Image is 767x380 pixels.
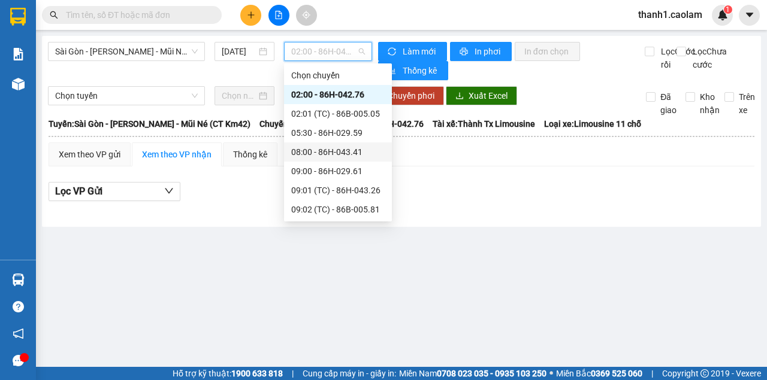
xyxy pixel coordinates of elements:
[291,145,385,159] div: 08:00 - 86H-043.41
[59,148,120,161] div: Xem theo VP gửi
[291,42,364,60] span: 02:00 - 86H-042.76
[12,48,25,60] img: solution-icon
[142,148,212,161] div: Xem theo VP nhận
[437,369,546,378] strong: 0708 023 035 - 0935 103 250
[231,369,283,378] strong: 1900 633 818
[744,10,755,20] span: caret-down
[55,42,198,60] span: Sài Gòn - Phan Thiết - Mũi Né (CT Km42)
[291,126,385,139] div: 05:30 - 86H-029.59
[222,89,256,102] input: Chọn ngày
[549,371,553,376] span: ⚪️
[726,5,730,14] span: 1
[291,107,385,120] div: 02:01 (TC) - 86B-005.05
[591,369,642,378] strong: 0369 525 060
[50,11,58,19] span: search
[49,182,180,201] button: Lọc VP Gửi
[399,367,546,380] span: Miền Nam
[291,165,385,178] div: 09:00 - 86H-029.61
[164,186,174,196] span: down
[388,66,398,76] span: bar-chart
[724,5,732,14] sup: 1
[247,11,255,19] span: plus
[240,5,261,26] button: plus
[544,117,641,130] span: Loại xe: Limousine 11 chỗ
[296,5,317,26] button: aim
[717,10,728,20] img: icon-new-feature
[656,90,681,117] span: Đã giao
[55,184,102,199] span: Lọc VP Gửi
[291,184,385,197] div: 09:01 (TC) - 86H-043.26
[233,148,267,161] div: Thống kê
[378,42,447,61] button: syncLàm mới
[739,5,760,26] button: caret-down
[10,8,26,26] img: logo-vxr
[291,69,385,82] div: Chọn chuyến
[651,367,653,380] span: |
[274,11,283,19] span: file-add
[49,119,250,129] b: Tuyến: Sài Gòn - [PERSON_NAME] - Mũi Né (CT Km42)
[55,87,198,105] span: Chọn tuyến
[13,301,24,312] span: question-circle
[556,367,642,380] span: Miền Bắc
[378,86,444,105] button: Chuyển phơi
[403,64,439,77] span: Thống kê
[515,42,580,61] button: In đơn chọn
[303,367,396,380] span: Cung cấp máy in - giấy in:
[734,90,760,117] span: Trên xe
[475,45,502,58] span: In phơi
[268,5,289,26] button: file-add
[446,86,517,105] button: downloadXuất Excel
[292,367,294,380] span: |
[403,45,437,58] span: Làm mới
[388,47,398,57] span: sync
[291,203,385,216] div: 09:02 (TC) - 86B-005.81
[173,367,283,380] span: Hỗ trợ kỹ thuật:
[12,78,25,90] img: warehouse-icon
[450,42,512,61] button: printerIn phơi
[259,117,347,130] span: Chuyến: (02:00 [DATE])
[66,8,207,22] input: Tìm tên, số ĐT hoặc mã đơn
[13,355,24,366] span: message
[700,369,709,378] span: copyright
[688,45,729,71] span: Lọc Chưa cước
[13,328,24,339] span: notification
[695,90,724,117] span: Kho nhận
[629,7,712,22] span: thanh1.caolam
[291,88,385,101] div: 02:00 - 86H-042.76
[12,273,25,286] img: warehouse-icon
[378,61,448,80] button: bar-chartThống kê
[302,11,310,19] span: aim
[433,117,535,130] span: Tài xế: Thành Tx Limousine
[460,47,470,57] span: printer
[656,45,697,71] span: Lọc Cước rồi
[222,45,256,58] input: 15/09/2025
[284,66,392,85] div: Chọn chuyến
